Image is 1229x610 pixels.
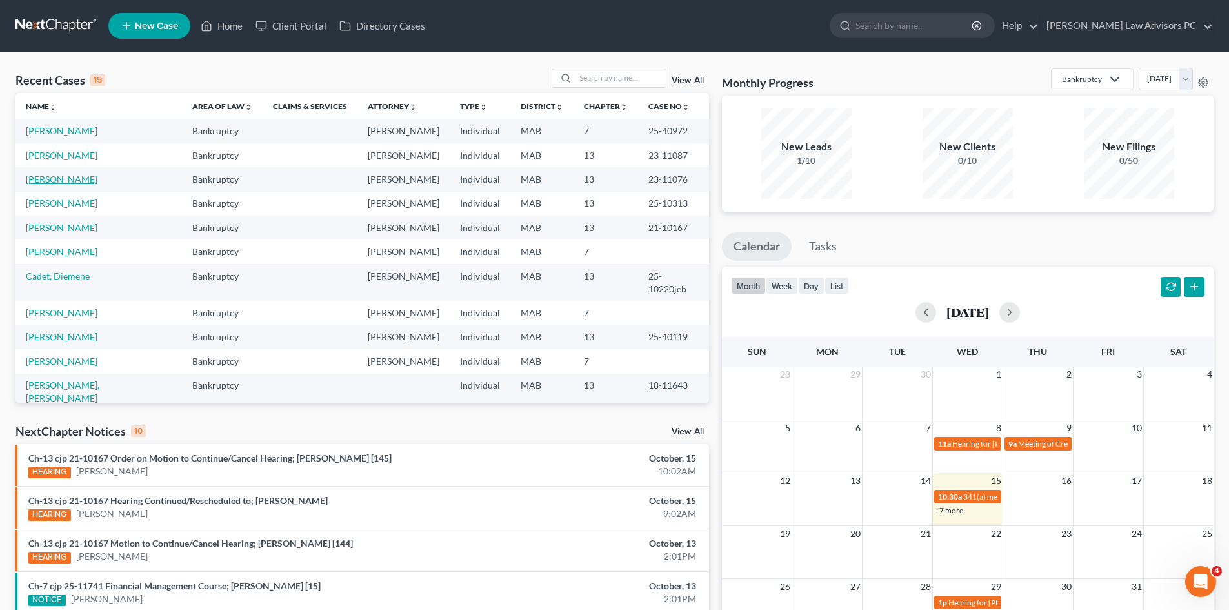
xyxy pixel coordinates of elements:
[28,452,392,463] a: Ch-13 cjp 21-10167 Order on Motion to Continue/Cancel Hearing; [PERSON_NAME] [145]
[192,101,252,111] a: Area of Lawunfold_more
[357,143,450,167] td: [PERSON_NAME]
[357,239,450,263] td: [PERSON_NAME]
[638,192,709,216] td: 25-10313
[990,473,1003,489] span: 15
[1185,566,1216,597] iframe: Intercom live chat
[131,425,146,437] div: 10
[766,277,798,294] button: week
[722,232,792,261] a: Calendar
[1084,139,1174,154] div: New Filings
[952,439,1053,449] span: Hearing for [PERSON_NAME]
[510,301,574,325] td: MAB
[948,598,1049,607] span: Hearing for [PERSON_NAME]
[26,101,57,111] a: Nameunfold_more
[357,192,450,216] td: [PERSON_NAME]
[779,473,792,489] span: 12
[638,216,709,239] td: 21-10167
[450,349,510,373] td: Individual
[1008,439,1017,449] span: 9a
[368,101,417,111] a: Attorneyunfold_more
[963,492,1088,502] span: 341(a) meeting for [PERSON_NAME]
[638,325,709,349] td: 25-40119
[574,264,638,301] td: 13
[28,538,353,549] a: Ch-13 cjp 21-10167 Motion to Continue/Cancel Hearing; [PERSON_NAME] [144]
[1130,526,1143,542] span: 24
[779,367,792,382] span: 28
[357,264,450,301] td: [PERSON_NAME]
[1101,346,1115,357] span: Fri
[28,495,328,506] a: Ch-13 cjp 21-10167 Hearing Continued/Rescheduled to; [PERSON_NAME]
[26,222,97,233] a: [PERSON_NAME]
[1018,439,1161,449] span: Meeting of Creditors for [PERSON_NAME]
[482,465,696,478] div: 10:02AM
[761,139,852,154] div: New Leads
[76,550,148,563] a: [PERSON_NAME]
[555,103,563,111] i: unfold_more
[263,93,357,119] th: Claims & Services
[450,143,510,167] td: Individual
[849,367,862,382] span: 29
[182,143,263,167] td: Bankruptcy
[26,246,97,257] a: [PERSON_NAME]
[938,492,962,502] span: 10:30a
[76,465,148,478] a: [PERSON_NAME]
[450,239,510,263] td: Individual
[854,420,862,436] span: 6
[510,325,574,349] td: MAB
[946,305,989,319] h2: [DATE]
[924,420,932,436] span: 7
[849,526,862,542] span: 20
[182,192,263,216] td: Bankruptcy
[1130,473,1143,489] span: 17
[855,14,974,37] input: Search by name...
[574,301,638,325] td: 7
[510,192,574,216] td: MAB
[26,125,97,136] a: [PERSON_NAME]
[919,367,932,382] span: 30
[479,103,487,111] i: unfold_more
[450,192,510,216] td: Individual
[1084,154,1174,167] div: 0/50
[28,595,66,606] div: NOTICE
[1201,420,1214,436] span: 11
[849,473,862,489] span: 13
[482,550,696,563] div: 2:01PM
[357,167,450,191] td: [PERSON_NAME]
[574,119,638,143] td: 7
[638,374,709,411] td: 18-11643
[574,216,638,239] td: 13
[510,167,574,191] td: MAB
[510,374,574,411] td: MAB
[182,239,263,263] td: Bankruptcy
[1060,473,1073,489] span: 16
[76,507,148,520] a: [PERSON_NAME]
[935,505,963,515] a: +7 more
[510,349,574,373] td: MAB
[1065,367,1073,382] span: 2
[672,427,704,436] a: View All
[1135,367,1143,382] span: 3
[482,537,696,550] div: October, 13
[90,74,105,86] div: 15
[1212,566,1222,576] span: 4
[26,380,99,403] a: [PERSON_NAME], [PERSON_NAME]
[357,216,450,239] td: [PERSON_NAME]
[409,103,417,111] i: unfold_more
[938,598,947,607] span: 1p
[672,76,704,85] a: View All
[638,119,709,143] td: 25-40972
[620,103,628,111] i: unfold_more
[182,216,263,239] td: Bankruptcy
[574,349,638,373] td: 7
[333,14,432,37] a: Directory Cases
[995,14,1039,37] a: Help
[521,101,563,111] a: Districtunfold_more
[135,21,178,31] span: New Case
[182,264,263,301] td: Bankruptcy
[574,143,638,167] td: 13
[748,346,766,357] span: Sun
[584,101,628,111] a: Chapterunfold_more
[1065,420,1073,436] span: 9
[26,356,97,367] a: [PERSON_NAME]
[1201,526,1214,542] span: 25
